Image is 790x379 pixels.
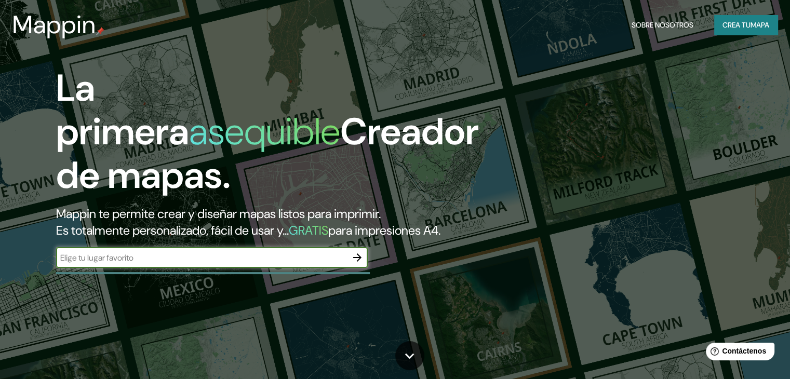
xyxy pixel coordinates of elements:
font: Sobre nosotros [632,20,693,30]
font: para impresiones A4. [328,222,440,238]
button: Crea tumapa [714,15,778,35]
img: pin de mapeo [96,27,104,35]
font: La primera [56,64,189,156]
font: Mappin [12,8,96,41]
font: Crea tu [722,20,751,30]
font: mapa [751,20,769,30]
font: GRATIS [289,222,328,238]
input: Elige tu lugar favorito [56,252,347,264]
font: Creador de mapas. [56,107,479,199]
font: Mappin te permite crear y diseñar mapas listos para imprimir. [56,206,381,222]
font: asequible [189,107,340,156]
iframe: Lanzador de widgets de ayuda [698,339,779,368]
button: Sobre nosotros [627,15,698,35]
font: Es totalmente personalizado, fácil de usar y... [56,222,289,238]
